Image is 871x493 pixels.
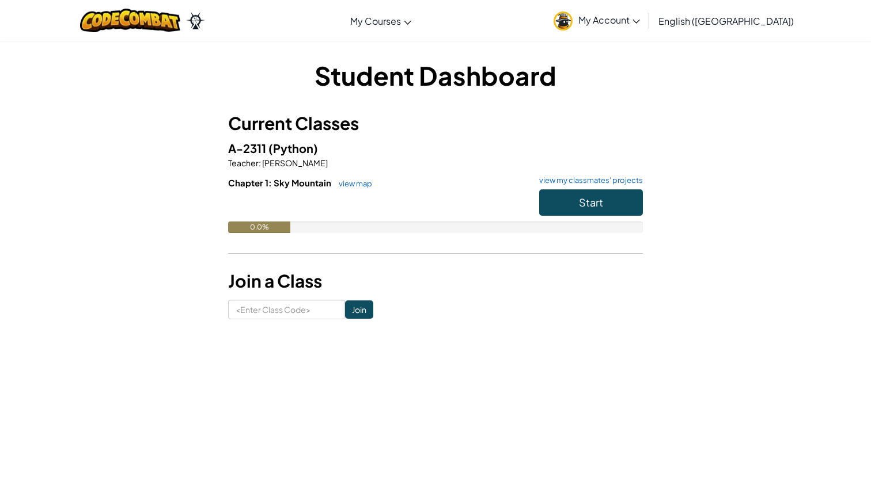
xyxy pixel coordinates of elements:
a: view map [333,179,372,188]
a: My Account [548,2,646,39]
button: Start [539,189,643,216]
h1: Student Dashboard [228,58,643,93]
input: Join [345,300,373,319]
span: My Account [578,14,640,26]
a: My Courses [344,5,417,36]
span: My Courses [350,15,401,27]
span: Chapter 1: Sky Mountain [228,177,333,188]
img: Ozaria [186,12,205,29]
span: [PERSON_NAME] [261,158,328,168]
h3: Join a Class [228,268,643,294]
span: A-2311 [228,141,268,155]
span: Teacher [228,158,259,168]
a: English ([GEOGRAPHIC_DATA]) [653,5,800,36]
input: <Enter Class Code> [228,300,345,319]
div: 0.0% [228,221,290,233]
span: Start [579,196,603,209]
h3: Current Classes [228,110,643,136]
span: : [259,158,261,168]
img: avatar [554,12,573,30]
span: English ([GEOGRAPHIC_DATA]) [658,15,794,27]
span: (Python) [268,141,318,155]
a: view my classmates' projects [533,177,643,184]
img: CodeCombat logo [80,9,181,32]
